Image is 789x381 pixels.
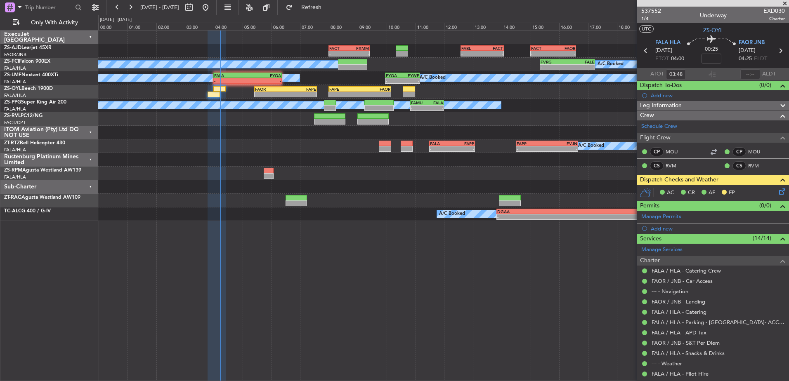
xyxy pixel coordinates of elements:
div: 17:00 [588,23,617,30]
span: FP [729,189,735,197]
a: --- - Navigation [652,288,688,295]
span: ATOT [650,70,664,78]
a: FALA/HLA [4,147,26,153]
div: CS [650,161,664,170]
div: - [430,146,452,151]
div: 18:00 [617,23,646,30]
a: FALA / HLA - Parking - [GEOGRAPHIC_DATA]- ACC # 1800 [652,319,785,326]
div: CP [650,147,664,156]
div: FAOR [582,209,666,214]
div: FALA [427,100,443,105]
a: ZT-RTZBell Helicopter 430 [4,141,65,146]
div: FYWE [403,73,419,78]
span: FALA HLA [655,39,680,47]
div: - [553,51,575,56]
div: FABL [461,46,482,51]
span: ZS-AJD [4,45,21,50]
a: FALA/HLA [4,79,26,85]
span: 04:00 [671,55,684,63]
div: - [255,92,286,97]
div: FACT [531,46,553,51]
span: [DATE] [655,47,672,55]
div: - [531,51,553,56]
div: FYOA [386,73,402,78]
span: TC-ALC [4,209,21,214]
a: FALA / HLA - Catering [652,308,706,315]
span: ZS-OYL [703,26,723,35]
a: RVM [666,162,684,169]
div: FAPP [452,141,474,146]
a: FAOR / JNB - Car Access [652,278,713,285]
div: 16:00 [559,23,588,30]
span: FAOR JNB [739,39,765,47]
span: ZS-RPM [4,168,22,173]
span: EXD030 [763,7,785,15]
button: UTC [639,25,654,33]
a: MOU [666,148,684,155]
span: ZS-PPG [4,100,21,105]
a: ZS-RVLPC12/NG [4,113,43,118]
div: 12:00 [444,23,473,30]
span: Services [640,234,661,244]
input: --:-- [740,69,760,79]
a: FAOR / JNB - Landing [652,298,705,305]
div: A/C Booked [598,58,624,71]
div: FYOA [248,73,281,78]
span: [DATE] [739,47,756,55]
div: Add new [651,225,785,232]
div: - [286,92,316,97]
div: - [386,78,402,83]
div: FVRG [541,59,567,64]
div: - [517,146,547,151]
div: 14:00 [502,23,531,30]
a: ZS-OYLBeech 1900D [4,86,53,91]
span: Only With Activity [21,20,87,26]
span: AC [667,189,674,197]
div: 10:00 [387,23,416,30]
div: - [349,51,369,56]
div: FALE [567,59,594,64]
a: FALA/HLA [4,106,26,112]
div: 01:00 [128,23,156,30]
button: Only With Activity [9,16,90,29]
input: --:-- [666,69,686,79]
a: ZS-FCIFalcon 900EX [4,59,50,64]
span: Charter [763,15,785,22]
div: - [497,214,582,219]
div: A/C Booked [578,140,604,152]
div: 09:00 [358,23,387,30]
span: ELDT [754,55,767,63]
span: Leg Information [640,101,682,111]
div: - [329,51,349,56]
span: ZS-RVL [4,113,21,118]
a: --- - Weather [652,360,682,367]
a: FALA/HLA [4,65,26,71]
div: - [360,92,390,97]
span: [DATE] - [DATE] [140,4,179,11]
div: 04:00 [214,23,243,30]
div: 07:00 [300,23,329,30]
div: Add new [651,92,785,99]
div: FXMM [349,46,369,51]
div: - [329,92,360,97]
span: ZS-OYL [4,86,21,91]
div: 02:00 [156,23,185,30]
span: Dispatch Checks and Weather [640,175,718,185]
span: ALDT [762,70,776,78]
span: ZS-FCI [4,59,19,64]
a: ZS-PPGSuper King Air 200 [4,100,66,105]
div: - [403,78,419,83]
a: FALA/HLA [4,174,26,180]
div: [DATE] - [DATE] [100,16,132,24]
div: FVJN [547,141,578,146]
button: Refresh [282,1,331,14]
a: FALA / HLA - APD Tax [652,329,706,336]
a: FALA / HLA - Pilot Hire [652,370,709,377]
div: - [452,146,474,151]
div: - [582,214,666,219]
span: (14/14) [753,234,771,242]
a: ZS-AJDLearjet 45XR [4,45,52,50]
a: FAOR / JNB - S&T Per Diem [652,339,720,346]
a: RVM [748,162,767,169]
div: FALA [214,73,248,78]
